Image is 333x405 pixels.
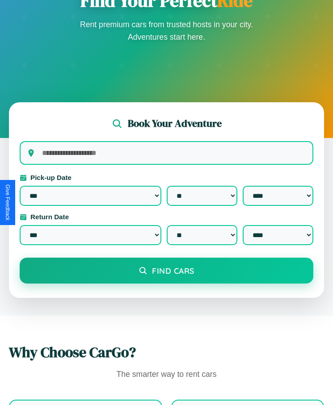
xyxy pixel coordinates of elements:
div: Give Feedback [4,184,11,221]
button: Find Cars [20,258,313,284]
label: Pick-up Date [20,174,313,181]
p: Rent premium cars from trusted hosts in your city. Adventures start here. [77,18,256,43]
h2: Why Choose CarGo? [9,342,324,362]
label: Return Date [20,213,313,221]
h2: Book Your Adventure [128,117,222,130]
p: The smarter way to rent cars [9,367,324,382]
